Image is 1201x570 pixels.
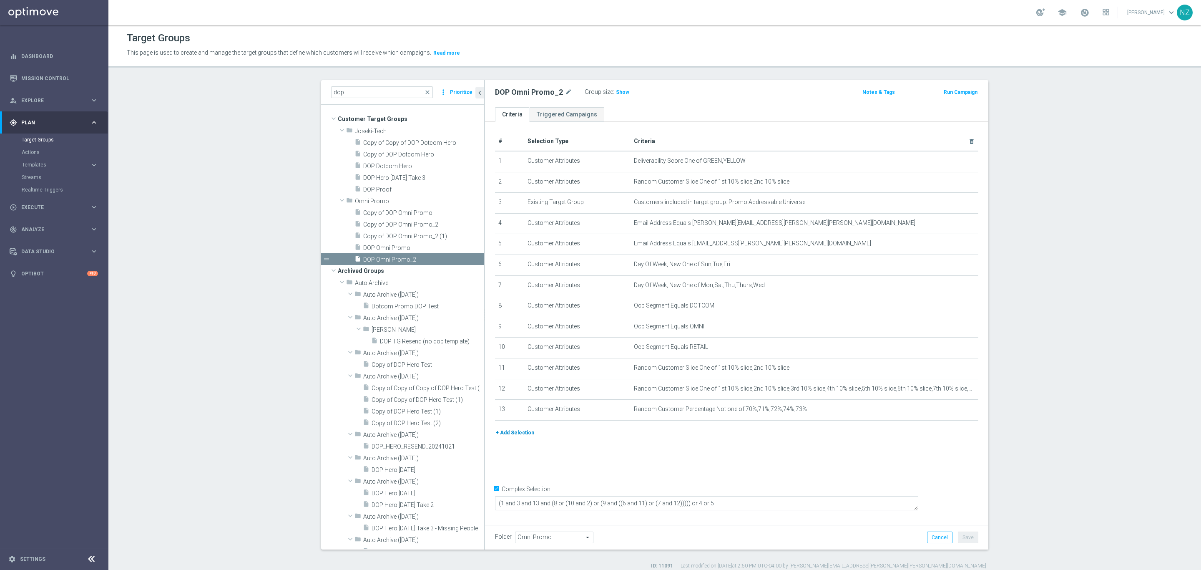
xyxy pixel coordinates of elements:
a: Mission Control [21,67,98,89]
i: insert_drive_file [363,407,369,417]
i: folder [354,512,361,522]
span: Customer Target Groups [338,113,484,125]
i: folder [346,197,353,207]
i: delete_forever [968,138,975,145]
i: folder [354,477,361,487]
span: This page is used to create and manage the target groups that define which customers will receive... [127,49,431,56]
i: person_search [10,97,17,104]
td: 7 [495,275,524,296]
td: Customer Attributes [524,213,631,234]
i: folder [354,349,361,358]
a: Criteria [495,107,530,122]
i: settings [8,555,16,563]
span: Random Customer Percentage Not one of 70%,71%,72%,74%,73% [634,406,807,413]
span: Email Address Equals [EMAIL_ADDRESS][PERSON_NAME][PERSON_NAME][DOMAIN_NAME] [634,240,871,247]
i: insert_drive_file [363,524,369,534]
span: Ocp Segment Equals RETAIL [634,343,708,351]
td: Customer Attributes [524,275,631,296]
span: Copy of Copy of Copy of DOP Hero Test (1) [372,385,484,392]
span: Copy of DOP Hero Test [372,361,484,368]
span: Omni Promo [355,198,484,205]
i: folder [354,290,361,300]
div: Data Studio [10,248,90,255]
div: Dashboard [10,45,98,67]
td: 3 [495,193,524,214]
td: Existing Target Group [524,193,631,214]
div: Actions [22,146,108,159]
span: DOP_HERO_RESEND_20241021 [372,443,484,450]
i: folder [354,536,361,545]
i: folder [346,127,353,136]
span: Random Customer Slice One of 1st 10% slice,2nd 10% slice,3rd 10% slice,4th 10% slice,5th 10% slic... [634,385,975,392]
div: Plan [10,119,90,126]
a: Realtime Triggers [22,187,87,193]
span: Random Customer Slice One of 1st 10% slice,2nd 10% slice [634,178,789,185]
button: Prioritize [449,87,474,98]
button: Read more [432,48,461,58]
span: Copy of DOP Omni Promo_2 [363,221,484,228]
i: folder [346,279,353,288]
span: DOP Omni Promo_2 [363,256,484,263]
span: Execute [21,205,90,210]
i: insert_drive_file [363,547,369,557]
i: equalizer [10,53,17,60]
span: Omni DOP Sample Group [372,548,484,555]
td: 5 [495,234,524,255]
td: Customer Attributes [524,379,631,400]
span: Day Of Week, New One of Mon,Sat,Thu,Thurs,Wed [634,282,765,289]
label: Last modified on [DATE] at 2:50 PM UTC-04:00 by [PERSON_NAME][EMAIL_ADDRESS][PERSON_NAME][PERSON_... [681,562,986,570]
span: DOP Hero 10.24.24 [372,467,484,474]
td: 9 [495,317,524,338]
i: insert_drive_file [363,419,369,429]
div: gps_fixed Plan keyboard_arrow_right [9,119,98,126]
i: insert_drive_file [363,384,369,393]
span: Templates [22,162,82,167]
button: lightbulb Optibot +10 [9,270,98,277]
span: DOP Hero 10.31.24 Take 3 - Missing People [372,525,484,532]
a: Dashboard [21,45,98,67]
span: Data Studio [21,249,90,254]
i: keyboard_arrow_right [90,247,98,255]
td: 4 [495,213,524,234]
i: folder [354,314,361,323]
span: Copy of DOP Hero Test (1) [372,408,484,415]
h2: DOP Omni Promo_2 [495,87,563,97]
a: Triggered Campaigns [530,107,604,122]
a: Settings [20,557,45,562]
div: Streams [22,171,108,184]
span: Joseki-Tech [355,128,484,135]
span: Copy of DOP Dotcom Hero [363,151,484,158]
input: Quick find group or folder [331,86,433,98]
span: Auto Archive (2024-12-02) [363,373,484,380]
a: Actions [22,149,87,156]
label: Complex Selection [502,485,550,493]
td: 10 [495,338,524,358]
button: track_changes Analyze keyboard_arrow_right [9,226,98,233]
a: Target Groups [22,136,87,143]
i: folder [354,431,361,440]
span: Email Address Equals [PERSON_NAME][EMAIL_ADDRESS][PERSON_NAME][PERSON_NAME][DOMAIN_NAME] [634,219,915,227]
button: Templates keyboard_arrow_right [22,161,98,168]
div: person_search Explore keyboard_arrow_right [9,97,98,104]
td: Customer Attributes [524,400,631,421]
span: Deliverability Score One of GREEN,YELLOW [634,157,746,164]
i: insert_drive_file [354,174,361,183]
td: Customer Attributes [524,358,631,379]
td: 6 [495,255,524,275]
div: Mission Control [9,75,98,82]
button: Save [958,532,978,543]
i: track_changes [10,226,17,233]
i: insert_drive_file [354,162,361,172]
span: Auto Archive (2025-01-30) [363,513,484,520]
label: ID: 11091 [651,562,673,570]
div: equalizer Dashboard [9,53,98,60]
span: Copy of Copy of DOP Dotcom Hero [363,139,484,146]
td: 1 [495,151,524,172]
span: DOP Omni Promo [363,245,484,252]
div: Templates [22,162,90,167]
th: Selection Type [524,132,631,151]
i: insert_drive_file [363,442,369,452]
i: insert_drive_file [371,337,378,347]
span: Auto Archive (2024-05-20) [363,291,484,298]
